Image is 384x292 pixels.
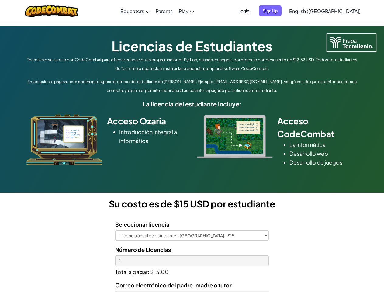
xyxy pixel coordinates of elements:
[25,77,359,95] p: En la siguiente página, se le pedirá que ingrese el correo del estudiante de [PERSON_NAME]. Ejemp...
[176,3,197,19] a: Play
[117,3,153,19] a: Educators
[115,266,269,276] p: Total a pagar: $15.00
[289,149,358,158] li: Desarrollo web
[327,33,376,52] img: Tecmilenio logo
[289,8,361,14] span: English ([GEOGRAPHIC_DATA])
[289,158,358,167] li: Desarrollo de juegos
[26,115,102,165] img: ozaria_acodus.png
[25,99,359,109] h5: La licencia del estudiante incluye:
[179,8,189,14] span: Play
[115,220,169,229] label: Seleccionar licencia
[259,5,282,16] button: Sign Up
[115,245,171,254] label: Número de Licencias
[235,5,253,16] button: Login
[286,3,364,19] a: English ([GEOGRAPHIC_DATA])
[120,8,144,14] span: Educators
[25,55,359,73] p: Tecmilenio se asoció con CodeCombat para ofrecer educación en programación en Python, basada en j...
[25,36,359,55] h1: Licencias de Estudiantes
[197,115,273,158] img: type_real_code.png
[119,127,188,145] li: Introducción integral a informática
[25,5,78,17] img: CodeCombat logo
[115,281,232,290] label: Correo electrónico del padre, madre o tutor
[289,140,358,149] li: La informática
[107,115,188,127] h2: Acceso Ozaria
[153,3,176,19] a: Parents
[277,115,358,140] h2: Acceso CodeCombat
